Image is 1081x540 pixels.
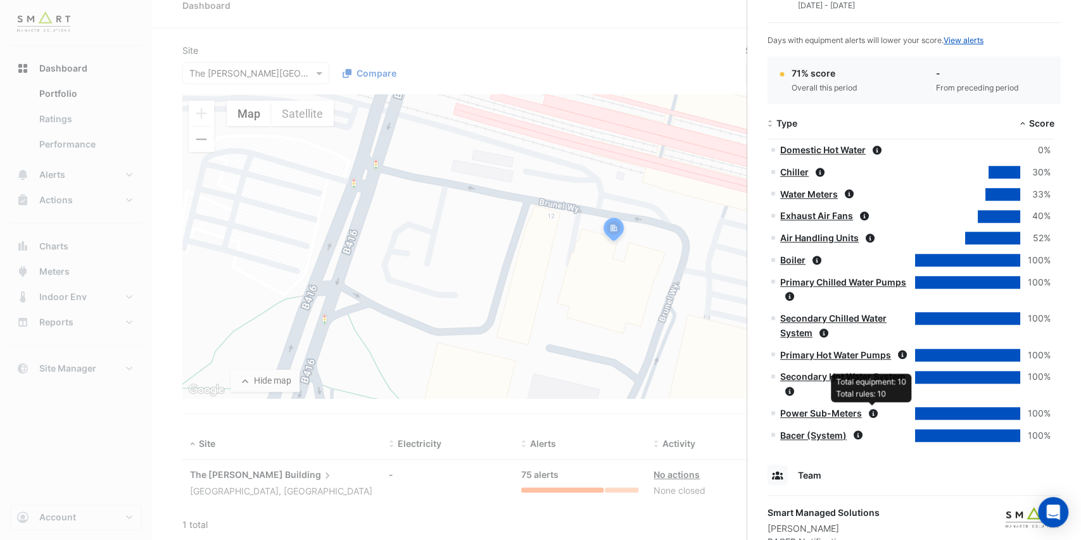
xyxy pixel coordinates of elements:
[1020,143,1051,158] div: 0%
[780,408,862,418] a: Power Sub-Meters
[1020,370,1051,384] div: 100%
[1020,253,1051,268] div: 100%
[1020,165,1051,180] div: 30%
[780,254,806,265] a: Boiler
[776,118,797,129] span: Type
[1020,231,1051,246] div: 52%
[780,371,906,382] a: Secondary Hot Water System
[1020,429,1051,443] div: 100%
[780,349,891,360] a: Primary Hot Water Pumps
[1020,187,1051,202] div: 33%
[1029,118,1054,129] span: Score
[780,166,809,177] a: Chiller
[780,232,859,243] a: Air Handling Units
[780,189,838,199] a: Water Meters
[792,66,857,80] div: 71% score
[1020,209,1051,223] div: 40%
[836,388,886,399] div: Total rules: 10
[768,522,880,535] div: [PERSON_NAME]
[798,470,821,480] span: Team
[1020,406,1051,421] div: 100%
[936,82,1019,94] div: From preceding period
[936,66,1019,80] div: -
[768,35,983,45] span: Days with equipment alerts will lower your score.
[1038,497,1068,527] div: Open Intercom Messenger
[1020,348,1051,363] div: 100%
[792,82,857,94] div: Overall this period
[1020,311,1051,326] div: 100%
[780,277,906,287] a: Primary Chilled Water Pumps
[836,377,906,388] div: Total equipment: 10
[1020,275,1051,290] div: 100%
[780,210,853,221] a: Exhaust Air Fans
[1004,506,1061,531] img: Smart Managed Solutions
[780,144,866,155] a: Domestic Hot Water
[780,313,887,338] a: Secondary Chilled Water System
[780,430,847,441] a: Bacer (System)
[944,35,983,45] a: View alerts
[798,1,855,10] span: [DATE] - [DATE]
[768,506,880,519] div: Smart Managed Solutions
